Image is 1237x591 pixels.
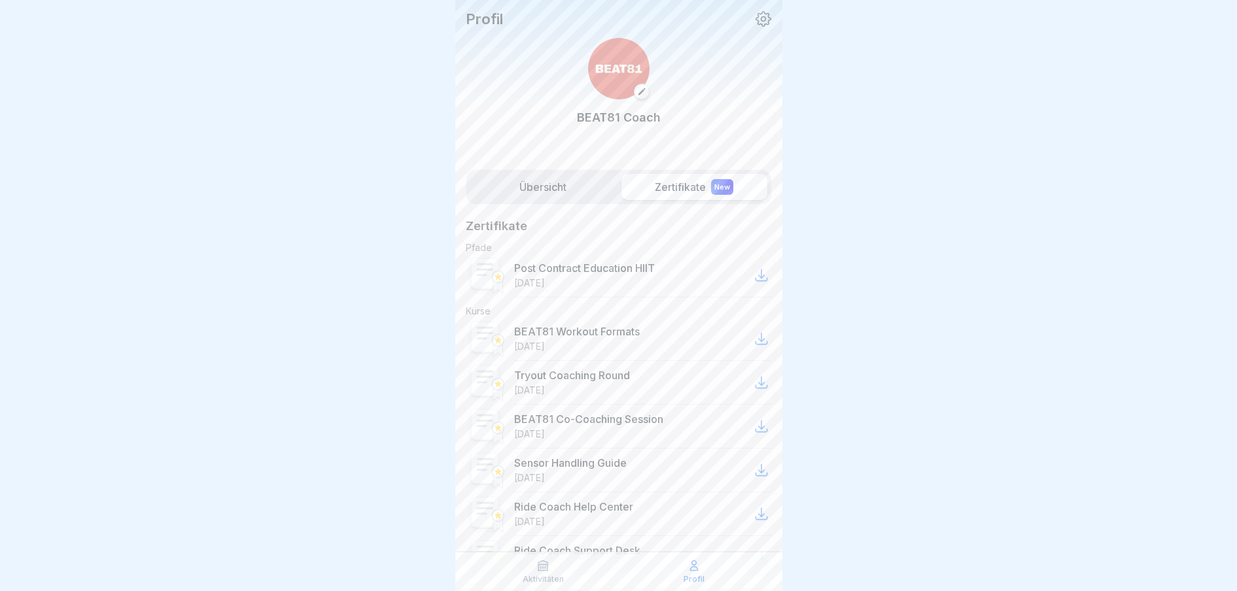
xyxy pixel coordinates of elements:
[514,516,545,528] p: [DATE]
[588,38,650,99] img: hrdyj4tscali0st5u12judfl.png
[514,325,640,338] p: BEAT81 Workout Formats
[711,179,733,195] div: New
[514,341,545,352] p: [DATE]
[577,109,661,126] p: BEAT81 Coach
[470,174,616,200] label: Übersicht
[514,384,545,396] p: [DATE]
[684,575,705,584] p: Profil
[466,10,503,27] p: Profil
[514,369,630,382] p: Tryout Coaching Round
[514,277,545,289] p: [DATE]
[466,242,772,254] p: Pfade
[621,174,767,200] label: Zertifikate
[514,262,655,275] p: Post Contract Education HIIT
[466,218,527,234] p: Zertifikate
[514,413,663,426] p: BEAT81 Co-Coaching Session
[523,575,564,584] p: Aktivitäten
[514,456,627,469] p: Sensor Handling Guide
[514,428,545,440] p: [DATE]
[514,500,633,513] p: Ride Coach Help Center
[514,472,545,484] p: [DATE]
[514,544,640,557] p: Ride Coach Support Desk
[466,305,772,317] p: Kurse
